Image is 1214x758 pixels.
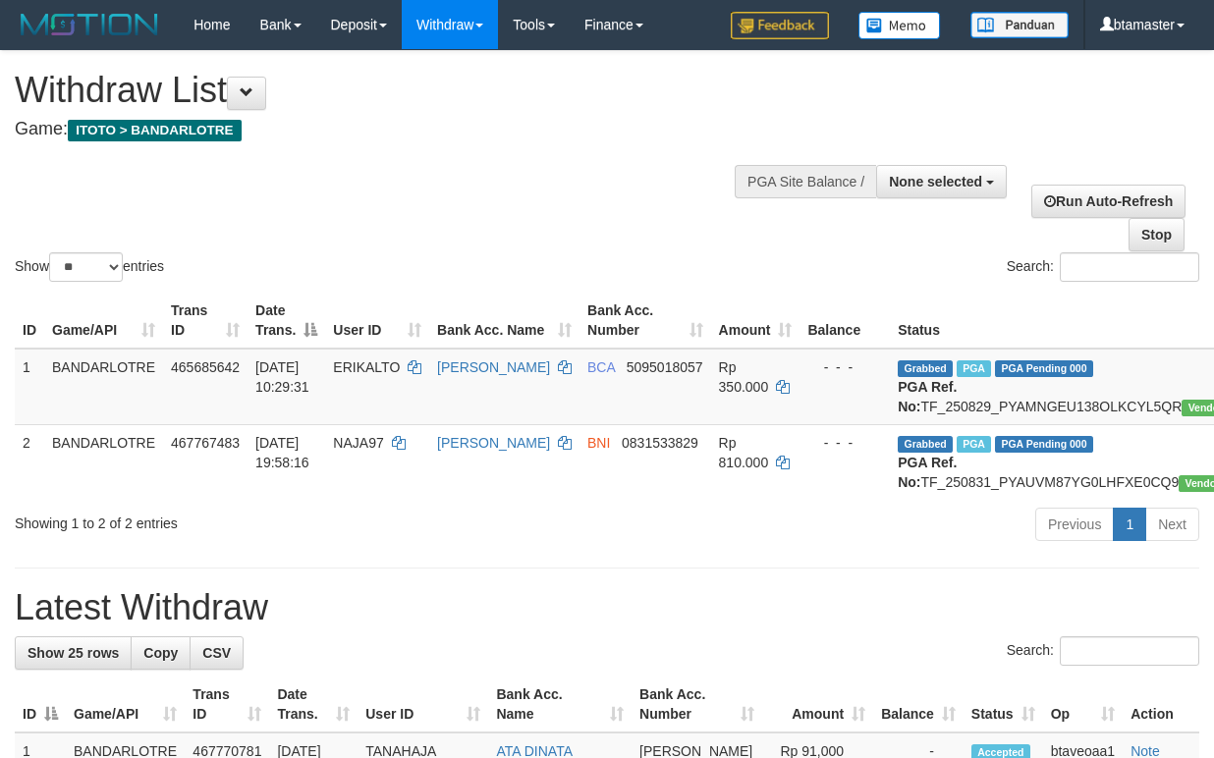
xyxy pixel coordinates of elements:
span: PGA Pending [995,360,1093,377]
th: Bank Acc. Name: activate to sort column ascending [488,677,632,732]
span: Grabbed [898,360,953,377]
a: Previous [1035,508,1114,541]
div: - - - [807,357,882,377]
b: PGA Ref. No: [898,379,957,414]
a: Copy [131,636,191,670]
a: 1 [1113,508,1146,541]
span: Copy [143,645,178,661]
td: BANDARLOTRE [44,349,163,425]
a: [PERSON_NAME] [437,435,550,451]
th: Action [1123,677,1199,732]
th: Amount: activate to sort column ascending [762,677,873,732]
span: ERIKALTO [333,359,400,375]
th: Game/API: activate to sort column ascending [66,677,185,732]
span: Marked by btaveoaa1 [957,360,991,377]
th: Status: activate to sort column ascending [964,677,1043,732]
th: Date Trans.: activate to sort column ascending [269,677,358,732]
a: Show 25 rows [15,636,132,670]
span: 465685642 [171,359,240,375]
input: Search: [1060,252,1199,282]
span: BCA [587,359,615,375]
a: Stop [1129,218,1185,251]
h1: Latest Withdraw [15,588,1199,627]
img: Button%20Memo.svg [858,12,941,39]
div: - - - [807,433,882,453]
span: BNI [587,435,610,451]
h4: Game: [15,120,790,139]
span: PGA Pending [995,436,1093,453]
th: Game/API: activate to sort column ascending [44,293,163,349]
th: Bank Acc. Name: activate to sort column ascending [429,293,579,349]
a: CSV [190,636,244,670]
button: None selected [876,165,1007,198]
img: Feedback.jpg [731,12,829,39]
th: Balance [800,293,890,349]
td: 1 [15,349,44,425]
span: NAJA97 [333,435,383,451]
span: [DATE] 19:58:16 [255,435,309,470]
th: ID [15,293,44,349]
img: MOTION_logo.png [15,10,164,39]
th: Bank Acc. Number: activate to sort column ascending [579,293,711,349]
th: Balance: activate to sort column ascending [873,677,964,732]
a: Next [1145,508,1199,541]
label: Search: [1007,636,1199,666]
a: [PERSON_NAME] [437,359,550,375]
div: PGA Site Balance / [735,165,876,198]
span: ITOTO > BANDARLOTRE [68,120,242,141]
h1: Withdraw List [15,71,790,110]
input: Search: [1060,636,1199,666]
span: Show 25 rows [28,645,119,661]
th: ID: activate to sort column descending [15,677,66,732]
a: Run Auto-Refresh [1031,185,1186,218]
span: Marked by btaveoaa1 [957,436,991,453]
th: Trans ID: activate to sort column ascending [185,677,269,732]
th: Date Trans.: activate to sort column descending [248,293,325,349]
select: Showentries [49,252,123,282]
span: Copy 0831533829 to clipboard [622,435,698,451]
b: PGA Ref. No: [898,455,957,490]
span: Rp 810.000 [719,435,769,470]
th: User ID: activate to sort column ascending [325,293,429,349]
div: Showing 1 to 2 of 2 entries [15,506,491,533]
span: Copy 5095018057 to clipboard [627,359,703,375]
span: [DATE] 10:29:31 [255,359,309,395]
span: Rp 350.000 [719,359,769,395]
th: Amount: activate to sort column ascending [711,293,800,349]
label: Search: [1007,252,1199,282]
label: Show entries [15,252,164,282]
th: Trans ID: activate to sort column ascending [163,293,248,349]
td: BANDARLOTRE [44,424,163,500]
th: Bank Acc. Number: activate to sort column ascending [632,677,762,732]
img: panduan.png [970,12,1069,38]
span: Grabbed [898,436,953,453]
th: Op: activate to sort column ascending [1043,677,1124,732]
span: CSV [202,645,231,661]
span: 467767483 [171,435,240,451]
span: None selected [889,174,982,189]
td: 2 [15,424,44,500]
th: User ID: activate to sort column ascending [358,677,488,732]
